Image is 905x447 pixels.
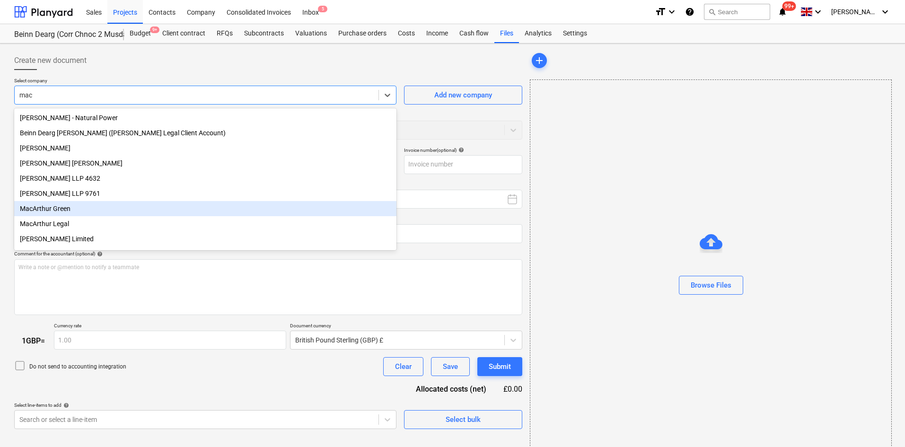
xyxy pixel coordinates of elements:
[95,251,103,257] span: help
[14,246,396,262] div: MACLEOD & MacCALLUM LIMITED
[14,30,113,40] div: Beinn Dearg (Corr Chnoc 2 Musdale)
[14,336,54,345] div: 1 GBP =
[14,110,396,125] div: [PERSON_NAME] - Natural Power
[14,402,396,408] div: Select line-items to add
[399,384,501,394] div: Allocated costs (net)
[54,323,286,331] p: Currency rate
[454,24,494,43] a: Cash flow
[501,384,522,394] div: £0.00
[124,24,157,43] a: Budget9+
[14,246,396,262] div: [PERSON_NAME] & [PERSON_NAME] LIMITED
[14,110,396,125] div: Alasdair MacDonald - Natural Power
[655,6,666,18] i: format_size
[358,182,522,190] p: Accounting period
[150,26,159,33] span: 9+
[211,24,238,43] a: RFQs
[318,6,327,12] span: 5
[494,24,519,43] a: Files
[383,357,423,376] button: Clear
[879,6,891,18] i: keyboard_arrow_down
[290,24,333,43] a: Valuations
[704,4,770,20] button: Search
[404,86,522,105] button: Add new company
[431,357,470,376] button: Save
[708,8,716,16] span: search
[14,171,396,186] div: [PERSON_NAME] LLP 4632
[691,279,731,291] div: Browse Files
[421,24,454,43] a: Income
[434,89,492,101] div: Add new company
[62,403,69,408] span: help
[157,24,211,43] a: Client contract
[679,276,743,295] button: Browse Files
[333,24,392,43] a: Purchase orders
[404,155,522,174] input: Invoice number
[457,147,464,153] span: help
[124,24,157,43] div: Budget
[404,410,522,429] button: Select bulk
[392,24,421,43] a: Costs
[14,156,396,171] div: Gillespie Macandrew
[29,363,126,371] p: Do not send to accounting integration
[14,231,396,246] div: Mackenzie Renewables Limited
[238,24,290,43] a: Subcontracts
[666,6,677,18] i: keyboard_arrow_down
[14,171,396,186] div: Harper Macleod LLP 4632
[14,251,522,257] div: Comment for the accountant (optional)
[14,140,396,156] div: Duncan MacDonald
[778,6,787,18] i: notifications
[14,125,396,140] div: Beinn Dearg [PERSON_NAME] ([PERSON_NAME] Legal Client Account)
[14,125,396,140] div: Beinn Dearg WF - Robert Craig (MacArthur Legal Client Account)
[812,6,824,18] i: keyboard_arrow_down
[489,360,511,373] div: Submit
[534,55,545,66] span: add
[519,24,557,43] a: Analytics
[14,216,396,231] div: MacArthur Legal
[14,186,396,201] div: Harper Macleod LLP 9761
[290,323,522,331] p: Document currency
[14,231,396,246] div: [PERSON_NAME] Limited
[557,24,593,43] a: Settings
[14,140,396,156] div: [PERSON_NAME]
[358,190,522,209] button: [DATE]
[685,6,694,18] i: Knowledge base
[831,8,879,16] span: [PERSON_NAME]
[443,360,458,373] div: Save
[14,201,396,216] div: MacArthur Green
[395,360,412,373] div: Clear
[477,357,522,376] button: Submit
[404,147,522,153] div: Invoice number (optional)
[14,156,396,171] div: [PERSON_NAME] [PERSON_NAME]
[782,1,796,11] span: 99+
[858,402,905,447] iframe: Chat Widget
[14,78,396,86] p: Select company
[14,186,396,201] div: [PERSON_NAME] LLP 9761
[14,55,87,66] span: Create new document
[446,413,481,426] div: Select bulk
